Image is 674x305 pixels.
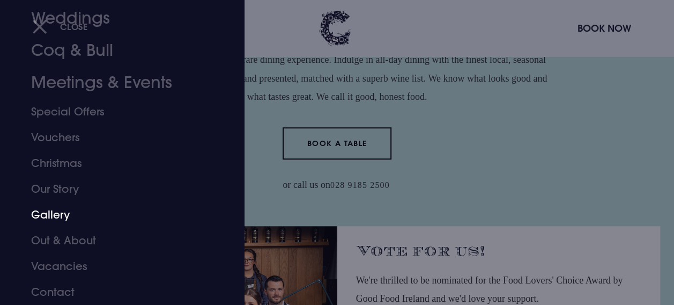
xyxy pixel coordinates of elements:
[31,99,199,125] a: Special Offers
[31,125,199,150] a: Vouchers
[31,2,199,34] a: Weddings
[31,202,199,228] a: Gallery
[31,228,199,253] a: Out & About
[31,34,199,67] a: Coq & Bull
[31,279,199,305] a: Contact
[31,176,199,202] a: Our Story
[60,21,88,32] span: Close
[31,253,199,279] a: Vacancies
[32,16,88,38] button: Close
[31,67,199,99] a: Meetings & Events
[31,150,199,176] a: Christmas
